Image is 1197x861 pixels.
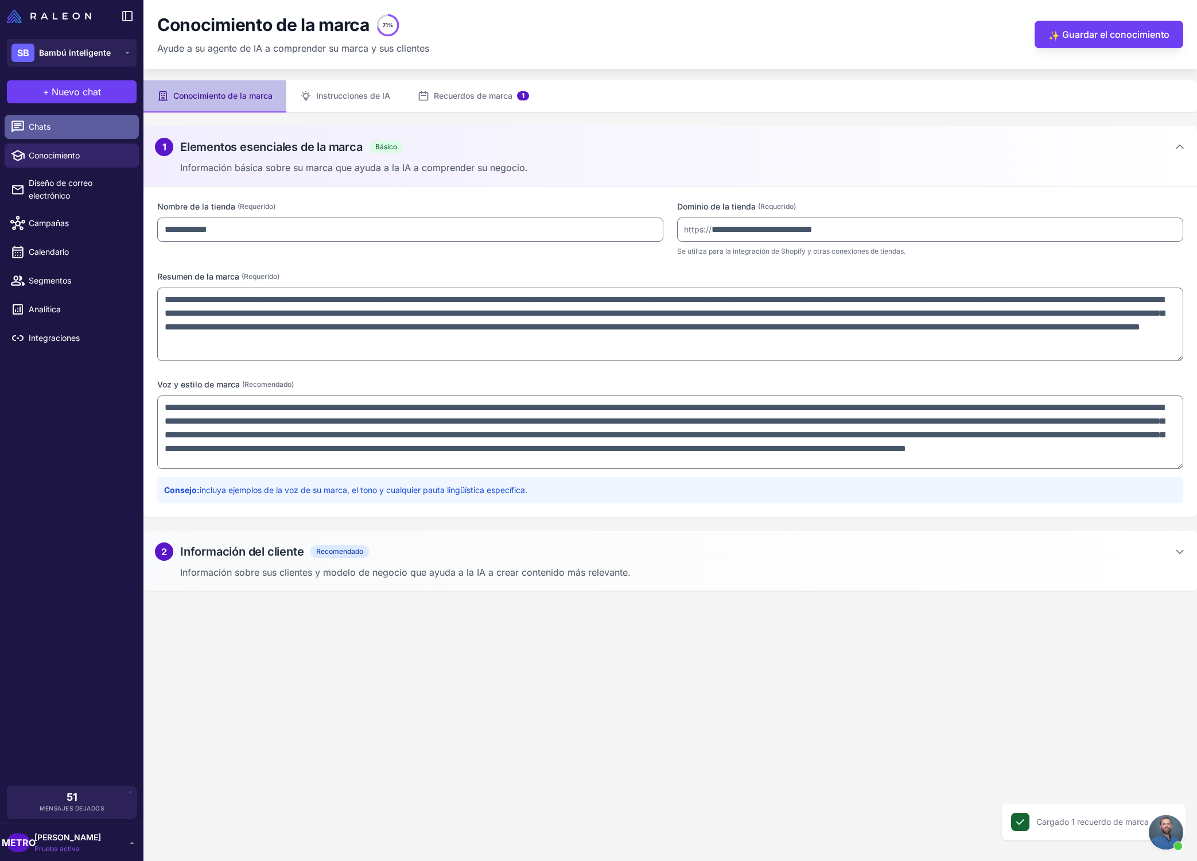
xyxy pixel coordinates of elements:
button: ✨Guardar el conocimiento [1035,21,1183,48]
font: Dominio de la tienda [677,201,756,211]
button: Instrucciones de IA [286,80,404,113]
font: Voz y estilo de marca [157,379,240,389]
font: ✨ [1048,30,1060,41]
font: Información del cliente [180,545,304,559]
button: +Nuevo chat [7,80,137,103]
a: Segmentos [5,269,139,293]
font: Chats [29,122,50,131]
font: Ayude a su agente de IA a comprender su marca y sus clientes [157,42,429,54]
font: (Requerido) [238,202,275,211]
a: Integraciones [5,326,139,350]
img: Logotipo de Raleon [7,9,91,23]
font: Nuevo chat [52,86,101,98]
button: Cerca [1161,813,1180,831]
a: Campañas [5,211,139,235]
font: Analítica [29,304,61,314]
font: Campañas [29,218,69,228]
font: 1 [522,91,524,100]
font: [PERSON_NAME] [34,832,101,842]
font: Conocimiento de la marca [173,91,273,100]
button: Recuerdos de marca1 [404,80,543,113]
font: 51 [67,791,77,803]
font: Información sobre sus clientes y modelo de negocio que ayuda a la IA a crear contenido más releva... [180,567,631,578]
font: Diseño de correo electrónico [29,178,92,200]
font: Cargado 1 recuerdo de marca [1036,817,1149,827]
font: 1 [162,141,166,153]
font: Integraciones [29,333,80,343]
font: METRO [2,837,36,848]
font: Consejo: [164,485,200,495]
font: Conocimiento de la marca [157,14,370,35]
font: Calendario [29,247,69,257]
div: Chat abierto [1149,815,1183,850]
a: Calendario [5,240,139,264]
font: Nombre de la tienda [157,201,235,211]
font: Resumen de la marca [157,272,239,281]
font: (Requerido) [758,202,796,211]
font: Información básica sobre su marca que ayuda a la IA a comprender su negocio. [180,162,528,173]
font: Instrucciones de IA [316,91,390,100]
a: Logotipo de Raleon [7,9,96,23]
font: incluya ejemplos de la voz de su marca, el tono y cualquier pauta lingüística específica. [200,485,527,495]
a: Chats [5,115,139,139]
font: 2 [161,546,167,557]
a: Conocimiento [5,143,139,168]
font: Conocimiento [29,150,80,160]
font: Básico [375,142,397,151]
a: Diseño de correo electrónico [5,172,139,207]
font: Guardar el conocimiento [1062,29,1169,40]
font: Elementos esenciales de la marca [180,140,363,154]
font: Bambú inteligente [39,48,111,57]
font: Recomendado [316,547,363,556]
text: 71% [383,22,393,28]
font: Segmentos [29,276,71,285]
font: (Recomendado) [242,380,294,389]
button: SBBambú inteligente [7,39,137,67]
font: + [43,86,49,98]
font: Prueba activa [34,844,80,853]
font: (Requerido) [242,272,279,281]
button: Conocimiento de la marca [143,80,286,113]
font: Mensajes dejados [40,805,104,812]
a: Analítica [5,297,139,321]
font: Se utiliza para la integración de Shopify y otras conexiones de tiendas. [677,247,905,255]
font: Recuerdos de marca [434,91,512,100]
font: SB [17,47,29,59]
